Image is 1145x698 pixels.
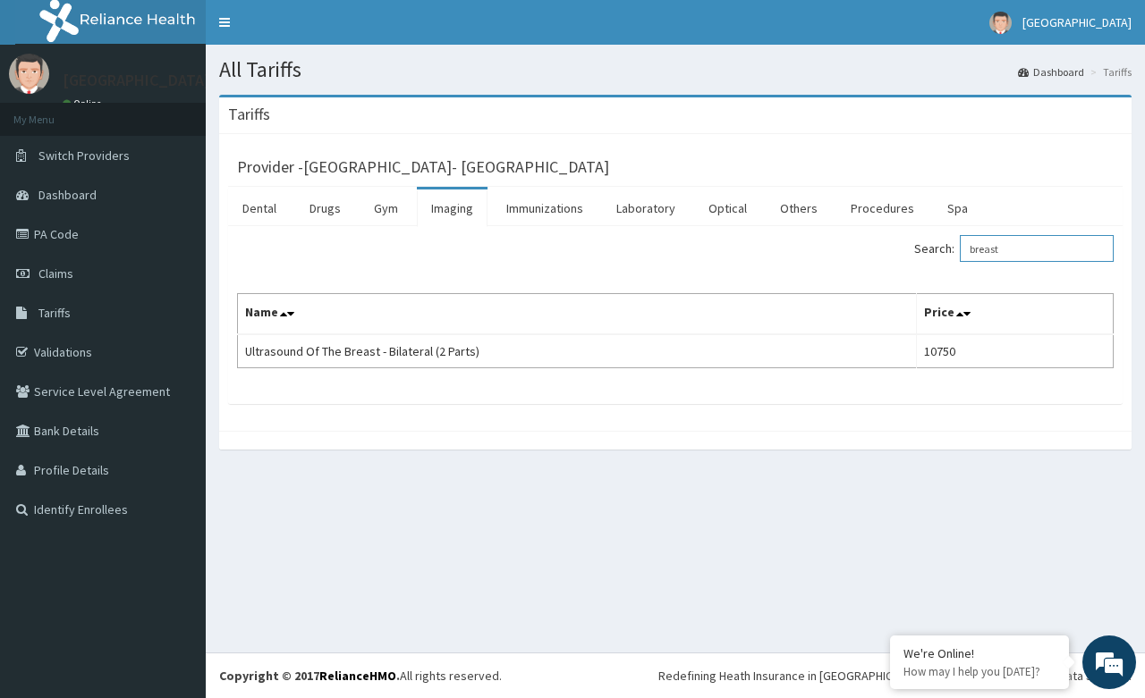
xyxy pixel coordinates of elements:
label: Search: [914,235,1114,262]
a: Online [63,97,106,110]
a: Optical [694,189,761,227]
td: Ultrasound Of The Breast - Bilateral (2 Parts) [238,334,917,368]
a: Spa [933,189,982,227]
a: Dashboard [1018,64,1084,80]
strong: Copyright © 2017 . [219,668,400,684]
img: User Image [9,54,49,94]
span: Tariffs [38,305,71,321]
th: Price [916,294,1113,335]
li: Tariffs [1086,64,1132,80]
footer: All rights reserved. [206,652,1145,698]
p: How may I help you today? [903,664,1056,679]
h3: Tariffs [228,106,270,122]
span: [GEOGRAPHIC_DATA] [1022,14,1132,30]
h1: All Tariffs [219,58,1132,81]
a: Imaging [417,189,488,227]
th: Name [238,294,917,335]
input: Search: [960,235,1114,262]
a: Dental [228,189,291,227]
div: Minimize live chat window [293,9,336,52]
a: Drugs [295,189,355,227]
textarea: Type your message and hit 'Enter' [9,488,341,551]
span: Dashboard [38,187,97,203]
div: We're Online! [903,645,1056,661]
span: We're online! [104,225,247,406]
a: RelianceHMO [319,668,396,684]
h3: Provider - [GEOGRAPHIC_DATA]- [GEOGRAPHIC_DATA] [237,159,609,175]
a: Gym [360,189,412,227]
a: Procedures [836,189,929,227]
p: [GEOGRAPHIC_DATA] [63,72,210,88]
td: 10750 [916,334,1113,368]
img: User Image [989,12,1012,34]
span: Switch Providers [38,147,130,164]
span: Claims [38,265,73,282]
div: Redefining Heath Insurance in [GEOGRAPHIC_DATA] using Telemedicine and Data Science! [658,667,1132,685]
a: Immunizations [492,189,598,227]
img: d_794563401_company_1708531726252_794563401 [33,89,72,134]
div: Chat with us now [93,100,301,123]
a: Laboratory [602,189,690,227]
a: Others [766,189,832,227]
